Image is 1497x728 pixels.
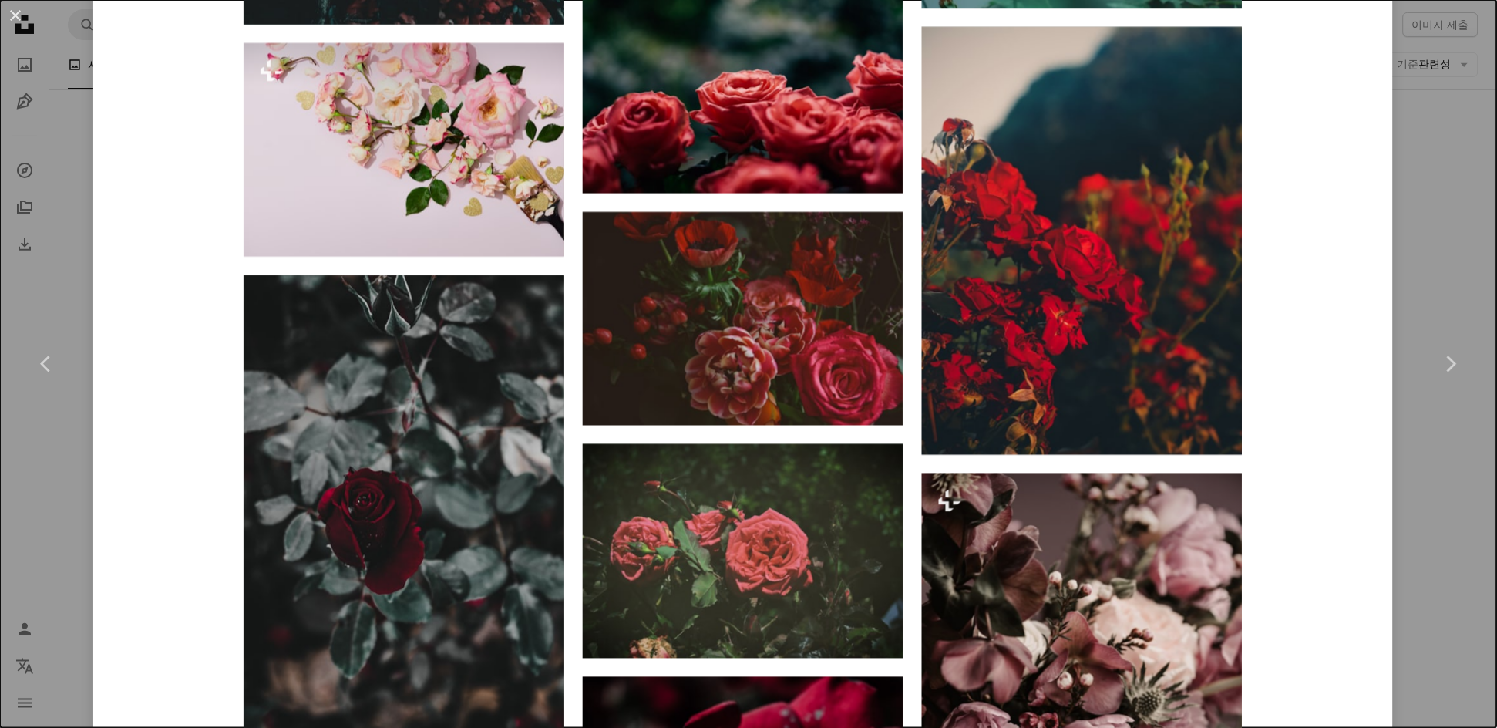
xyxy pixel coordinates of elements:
img: 꽃병에 들어있는 꽃 한 무리 [583,212,903,426]
a: 꽃병에 들어있는 꽃 한 무리 [583,312,903,325]
a: 빨간 꽃잎이 달린 꽃의 근접 촬영 사진 [922,234,1243,248]
a: 분홍색 배경에 분홍색 장미와 금색 하트 [244,143,564,157]
a: 핑크 로즈 플라워 [583,544,903,558]
img: 빨간 꽃잎이 달린 꽃의 근접 촬영 사진 [922,27,1243,455]
a: 꽃병에 들어있는 꽃 한 무리 [922,706,1243,720]
img: 핑크 로즈 플라워 [583,444,903,659]
a: 다음 [1404,290,1497,438]
a: 테이블 위에 앉아있는 빨간 장미 한 송이 [583,79,903,93]
a: 낮에 피는 빨간 장미 [244,509,564,523]
img: 분홍색 배경에 분홍색 장미와 금색 하트 [244,43,564,257]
